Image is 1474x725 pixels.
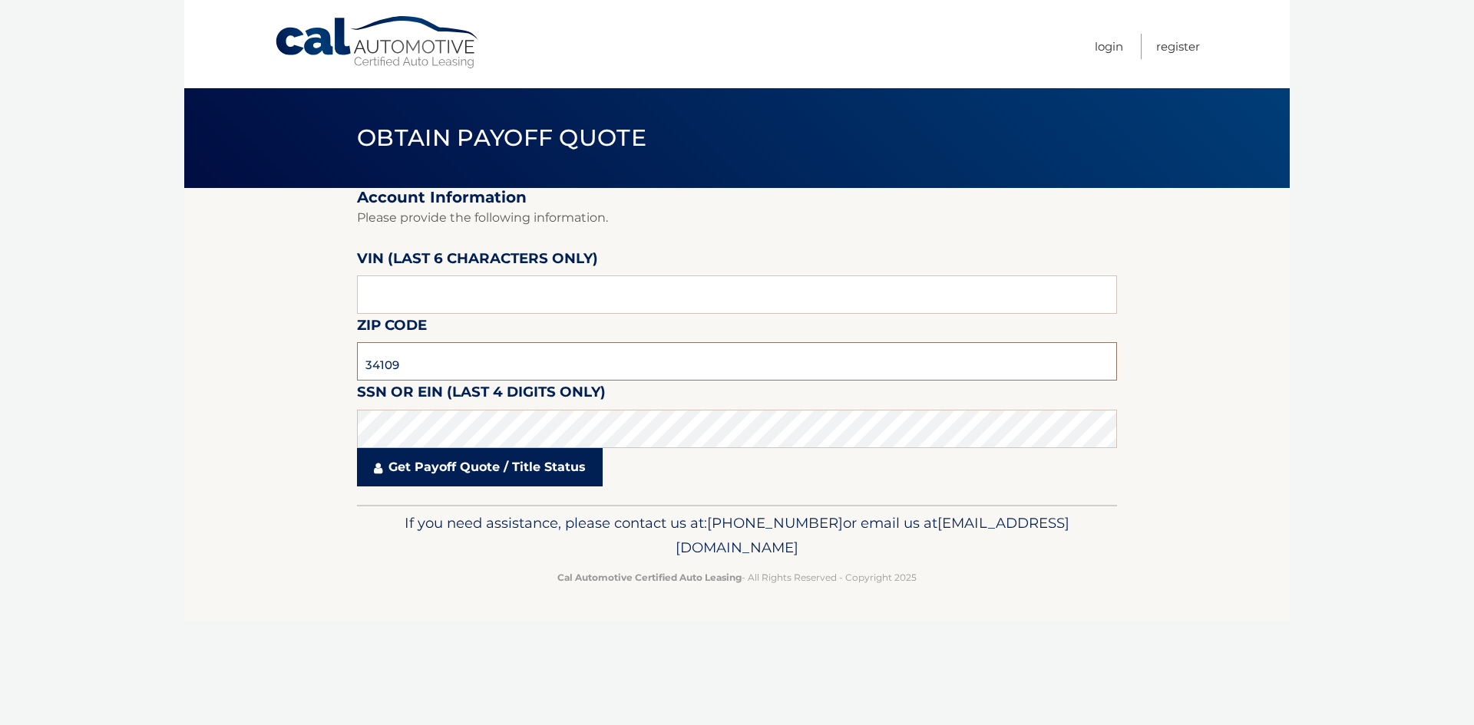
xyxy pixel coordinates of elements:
a: Cal Automotive [274,15,481,70]
label: SSN or EIN (last 4 digits only) [357,381,606,409]
span: [PHONE_NUMBER] [707,514,843,532]
label: Zip Code [357,314,427,342]
span: Obtain Payoff Quote [357,124,646,152]
p: If you need assistance, please contact us at: or email us at [367,511,1107,560]
a: Get Payoff Quote / Title Status [357,448,603,486]
h2: Account Information [357,188,1117,207]
p: - All Rights Reserved - Copyright 2025 [367,569,1107,585]
a: Register [1156,34,1200,59]
strong: Cal Automotive Certified Auto Leasing [557,572,742,583]
a: Login [1095,34,1123,59]
label: VIN (last 6 characters only) [357,247,598,275]
p: Please provide the following information. [357,207,1117,229]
